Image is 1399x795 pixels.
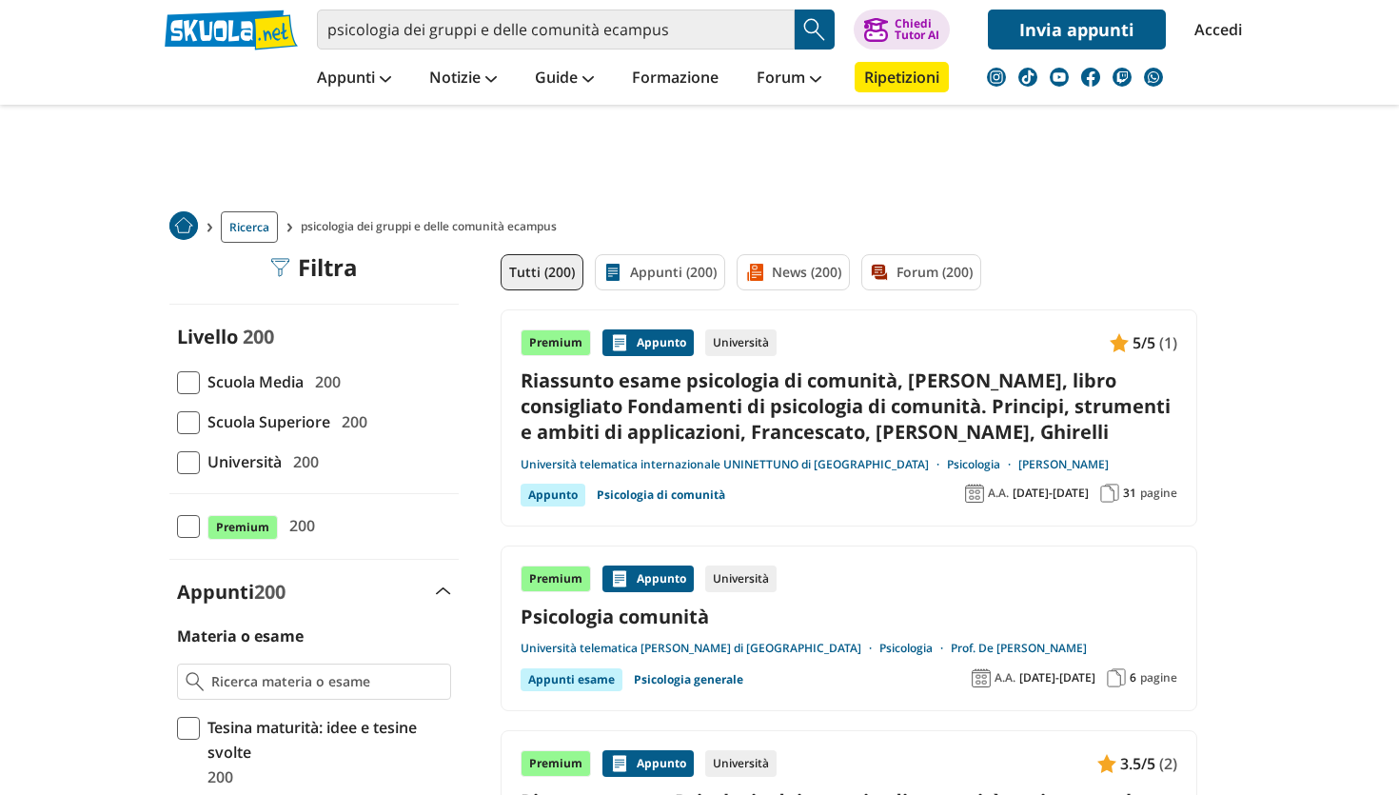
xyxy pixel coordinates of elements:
[334,409,367,434] span: 200
[1013,486,1089,501] span: [DATE]-[DATE]
[177,579,286,605] label: Appunti
[424,62,502,96] a: Notizie
[602,329,694,356] div: Appunto
[1144,68,1163,87] img: WhatsApp
[1123,486,1136,501] span: 31
[988,486,1009,501] span: A.A.
[254,579,286,605] span: 200
[752,62,826,96] a: Forum
[634,668,743,691] a: Psicologia generale
[602,750,694,777] div: Appunto
[861,254,981,290] a: Forum (200)
[169,211,198,240] img: Home
[200,765,233,789] span: 200
[243,324,274,349] span: 200
[947,457,1018,472] a: Psicologia
[521,566,591,592] div: Premium
[1097,754,1116,773] img: Appunti contenuto
[951,641,1087,656] a: Prof. De [PERSON_NAME]
[312,62,396,96] a: Appunti
[603,263,622,282] img: Appunti filtro contenuto
[1019,670,1095,686] span: [DATE]-[DATE]
[286,449,319,474] span: 200
[1110,333,1129,352] img: Appunti contenuto
[501,254,583,290] a: Tutti (200)
[1113,68,1132,87] img: twitch
[521,641,879,656] a: Università telematica [PERSON_NAME] di [GEOGRAPHIC_DATA]
[521,750,591,777] div: Premium
[436,587,451,595] img: Apri e chiudi sezione
[987,68,1006,87] img: instagram
[745,263,764,282] img: News filtro contenuto
[521,457,947,472] a: Università telematica internazionale UNINETTUNO di [GEOGRAPHIC_DATA]
[597,484,725,507] a: Psicologia di comunità
[1140,670,1177,686] span: pagine
[854,10,950,50] button: ChiediTutor AI
[855,62,949,92] a: Ripetizioni
[1081,68,1100,87] img: facebook
[530,62,599,96] a: Guide
[1194,10,1234,50] a: Accedi
[610,333,629,352] img: Appunti contenuto
[200,449,282,474] span: Università
[610,569,629,588] img: Appunti contenuto
[169,211,198,243] a: Home
[737,254,850,290] a: News (200)
[795,10,835,50] button: Search Button
[1120,751,1155,776] span: 3.5/5
[271,254,358,281] div: Filtra
[879,641,951,656] a: Psicologia
[186,672,204,691] img: Ricerca materia o esame
[1100,484,1119,503] img: Pagine
[177,324,238,349] label: Livello
[307,369,341,394] span: 200
[200,715,451,765] span: Tesina maturità: idee e tesine svolte
[995,670,1015,686] span: A.A.
[870,263,889,282] img: Forum filtro contenuto
[200,409,330,434] span: Scuola Superiore
[705,750,777,777] div: Università
[207,515,278,540] span: Premium
[1159,330,1177,355] span: (1)
[972,668,991,687] img: Anno accademico
[221,211,278,243] a: Ricerca
[282,513,315,538] span: 200
[271,258,290,277] img: Filtra filtri mobile
[965,484,984,503] img: Anno accademico
[1159,751,1177,776] span: (2)
[317,10,795,50] input: Cerca appunti, riassunti o versioni
[627,62,723,96] a: Formazione
[521,368,1177,446] a: Riassunto esame psicologia di comunità, [PERSON_NAME], libro consigliato Fondamenti di psicologia...
[1050,68,1069,87] img: youtube
[895,18,939,41] div: Chiedi Tutor AI
[200,369,304,394] span: Scuola Media
[602,566,694,592] div: Appunto
[1140,486,1177,501] span: pagine
[705,566,777,592] div: Università
[1130,670,1136,686] span: 6
[521,484,585,507] div: Appunto
[988,10,1166,50] a: Invia appunti
[521,329,591,356] div: Premium
[1018,68,1037,87] img: tiktok
[800,15,829,44] img: Cerca appunti, riassunti o versioni
[211,672,443,691] input: Ricerca materia o esame
[521,604,1177,629] a: Psicologia comunità
[1107,668,1126,687] img: Pagine
[1133,330,1155,355] span: 5/5
[595,254,725,290] a: Appunti (200)
[610,754,629,773] img: Appunti contenuto
[521,668,622,691] div: Appunti esame
[705,329,777,356] div: Università
[177,626,304,646] label: Materia o esame
[301,211,564,243] span: psicologia dei gruppi e delle comunità ecampus
[1018,457,1109,472] a: [PERSON_NAME]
